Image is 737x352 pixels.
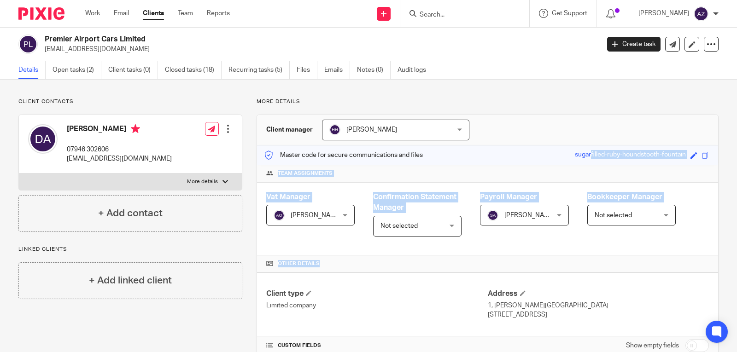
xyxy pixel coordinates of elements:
img: svg%3E [694,6,708,21]
img: svg%3E [329,124,340,135]
span: Confirmation Statement Manager [373,193,456,211]
span: Other details [278,260,320,267]
p: More details [257,98,719,105]
a: Files [297,61,317,79]
p: Master code for secure communications and files [264,150,423,160]
p: [STREET_ADDRESS] [488,310,709,319]
a: Notes (0) [357,61,391,79]
p: More details [187,178,218,185]
a: Open tasks (2) [53,61,101,79]
div: sugarfilled-ruby-houndstooth-fountain [575,150,686,161]
img: svg%3E [487,210,498,221]
h4: CUSTOM FIELDS [266,342,487,349]
a: Clients [143,9,164,18]
span: Payroll Manager [480,193,537,201]
span: Get Support [552,10,587,17]
span: Vat Manager [266,193,310,201]
img: svg%3E [28,124,58,154]
h4: + Add contact [98,206,163,220]
a: Work [85,9,100,18]
p: Linked clients [18,246,242,253]
h2: Premier Airport Cars Limited [45,35,484,44]
a: Email [114,9,129,18]
span: Bookkeeper Manager [587,193,662,201]
span: [PERSON_NAME] [291,212,341,219]
a: Reports [207,9,230,18]
input: Search [419,11,502,19]
h4: [PERSON_NAME] [67,124,172,136]
span: [PERSON_NAME] [346,127,397,133]
p: [EMAIL_ADDRESS][DOMAIN_NAME] [45,45,593,54]
a: Emails [324,61,350,79]
span: Team assignments [278,170,333,177]
p: Client contacts [18,98,242,105]
h4: Client type [266,289,487,299]
a: Create task [607,37,661,52]
p: [PERSON_NAME] [638,9,689,18]
p: 1, [PERSON_NAME][GEOGRAPHIC_DATA] [488,301,709,310]
p: [EMAIL_ADDRESS][DOMAIN_NAME] [67,154,172,163]
span: Not selected [380,223,418,229]
img: Pixie [18,7,64,20]
label: Show empty fields [626,341,679,350]
span: Not selected [595,212,632,219]
h4: Address [488,289,709,299]
h4: + Add linked client [89,273,172,288]
p: 07946 302606 [67,145,172,154]
img: svg%3E [274,210,285,221]
a: Client tasks (0) [108,61,158,79]
span: [PERSON_NAME] [504,212,555,219]
a: Team [178,9,193,18]
img: svg%3E [18,35,38,54]
a: Audit logs [398,61,433,79]
i: Primary [131,124,140,133]
a: Details [18,61,46,79]
a: Closed tasks (18) [165,61,222,79]
a: Recurring tasks (5) [228,61,290,79]
p: Limited company [266,301,487,310]
h3: Client manager [266,125,313,134]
